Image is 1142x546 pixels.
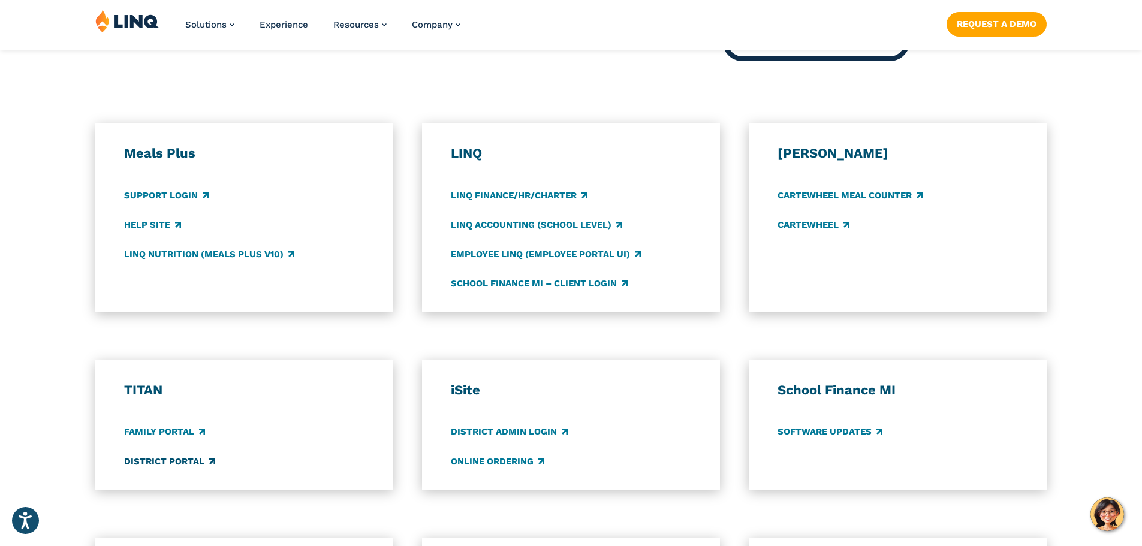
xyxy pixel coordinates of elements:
h3: School Finance MI [778,382,1019,399]
button: Hello, have a question? Let’s chat. [1090,497,1124,531]
a: CARTEWHEEL [778,218,849,231]
a: Employee LINQ (Employee Portal UI) [451,248,641,261]
nav: Button Navigation [947,10,1047,36]
a: Support Login [124,189,209,202]
h3: LINQ [451,145,692,162]
a: Experience [260,19,308,30]
span: Resources [333,19,379,30]
nav: Primary Navigation [185,10,460,49]
img: LINQ | K‑12 Software [95,10,159,32]
a: Online Ordering [451,455,544,468]
a: Software Updates [778,426,882,439]
a: Solutions [185,19,234,30]
a: LINQ Accounting (school level) [451,218,622,231]
a: LINQ Finance/HR/Charter [451,189,587,202]
a: Family Portal [124,426,205,439]
h3: [PERSON_NAME] [778,145,1019,162]
a: LINQ Nutrition (Meals Plus v10) [124,248,294,261]
a: District Portal [124,455,215,468]
h3: TITAN [124,382,365,399]
span: Company [412,19,453,30]
span: Solutions [185,19,227,30]
h3: iSite [451,382,692,399]
a: CARTEWHEEL Meal Counter [778,189,923,202]
h3: Meals Plus [124,145,365,162]
a: Resources [333,19,387,30]
a: Company [412,19,460,30]
a: District Admin Login [451,426,568,439]
a: School Finance MI – Client Login [451,277,628,290]
a: Help Site [124,218,181,231]
a: Request a Demo [947,12,1047,36]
